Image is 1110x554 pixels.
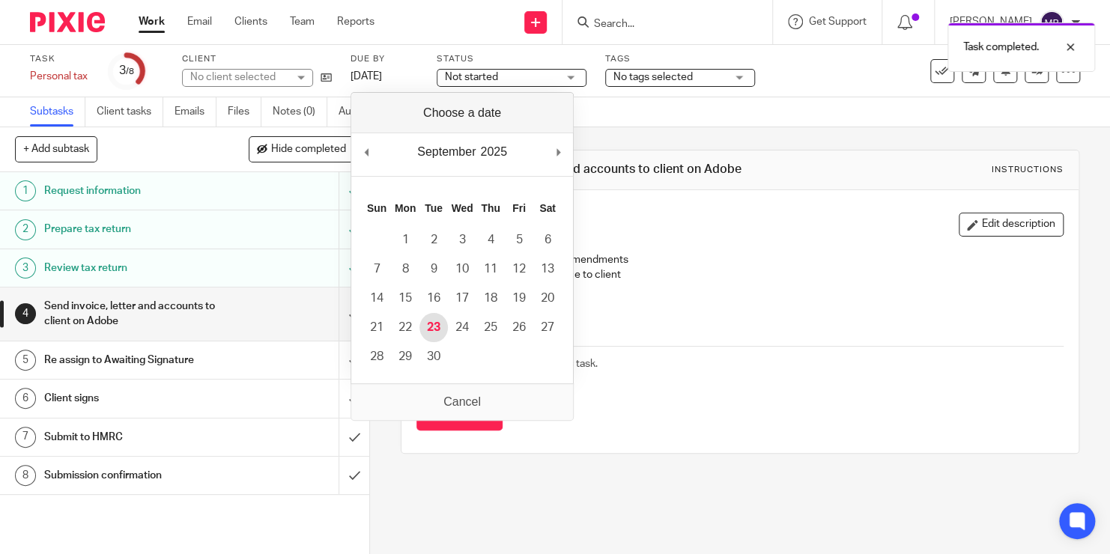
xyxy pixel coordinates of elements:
[425,202,443,214] abbr: Tuesday
[481,202,500,214] abbr: Thursday
[419,225,448,255] button: 2
[445,72,498,82] span: Not started
[419,313,448,342] button: 23
[15,136,97,162] button: + Add subtask
[476,255,505,284] button: 11
[449,162,772,177] h1: Send invoice, letter and accounts to client on Adobe
[505,313,533,342] button: 26
[182,53,332,65] label: Client
[15,258,36,278] div: 3
[448,255,476,284] button: 10
[44,464,231,487] h1: Submission confirmation
[44,349,231,371] h1: Re assign to Awaiting Signature
[30,53,90,65] label: Task
[391,225,419,255] button: 1
[15,350,36,371] div: 5
[391,342,419,371] button: 29
[44,180,231,202] h1: Request information
[359,141,374,163] button: Previous Month
[505,284,533,313] button: 19
[613,72,693,82] span: No tags selected
[97,97,163,127] a: Client tasks
[15,180,36,201] div: 1
[234,14,267,29] a: Clients
[290,14,315,29] a: Team
[551,141,565,163] button: Next Month
[391,313,419,342] button: 22
[44,257,231,279] h1: Review tax return
[416,397,503,430] button: Attach new file
[448,225,476,255] button: 3
[505,225,533,255] button: 5
[363,284,391,313] button: 14
[505,255,533,284] button: 12
[363,313,391,342] button: 21
[367,202,386,214] abbr: Sunday
[539,202,556,214] abbr: Saturday
[44,218,231,240] h1: Prepare tax return
[273,97,327,127] a: Notes (0)
[337,14,374,29] a: Reports
[391,284,419,313] button: 15
[476,284,505,313] button: 18
[190,70,288,85] div: No client selected
[992,164,1064,176] div: Instructions
[963,40,1039,55] p: Task completed.
[451,202,473,214] abbr: Wednesday
[533,313,562,342] button: 27
[44,426,231,448] h1: Submit to HMRC
[476,313,505,342] button: 25
[15,219,36,240] div: 2
[351,53,418,65] label: Due by
[175,97,216,127] a: Emails
[419,255,448,284] button: 9
[30,69,90,84] div: Personal tax
[15,427,36,448] div: 7
[44,295,231,333] h1: Send invoice, letter and accounts to client on Adobe
[415,141,478,163] div: September
[363,342,391,371] button: 28
[447,267,1063,282] p: Send final return and invoice to client
[533,284,562,313] button: 20
[30,12,105,32] img: Pixie
[448,284,476,313] button: 17
[228,97,261,127] a: Files
[15,388,36,409] div: 6
[44,387,231,410] h1: Client signs
[139,14,165,29] a: Work
[15,303,36,324] div: 4
[447,252,1063,267] p: Make any necessary final amendments
[478,141,509,163] div: 2025
[437,53,586,65] label: Status
[30,97,85,127] a: Subtasks
[119,62,134,79] div: 3
[419,342,448,371] button: 30
[1040,10,1064,34] img: svg%3E
[533,255,562,284] button: 13
[351,71,382,82] span: [DATE]
[271,144,346,156] span: Hide completed
[533,225,562,255] button: 6
[339,97,396,127] a: Audit logs
[391,255,419,284] button: 8
[249,136,354,162] button: Hide completed
[512,202,526,214] abbr: Friday
[395,202,416,214] abbr: Monday
[187,14,212,29] a: Email
[448,313,476,342] button: 24
[15,465,36,486] div: 8
[419,284,448,313] button: 16
[126,67,134,76] small: /8
[363,255,391,284] button: 7
[959,213,1064,237] button: Edit description
[476,225,505,255] button: 4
